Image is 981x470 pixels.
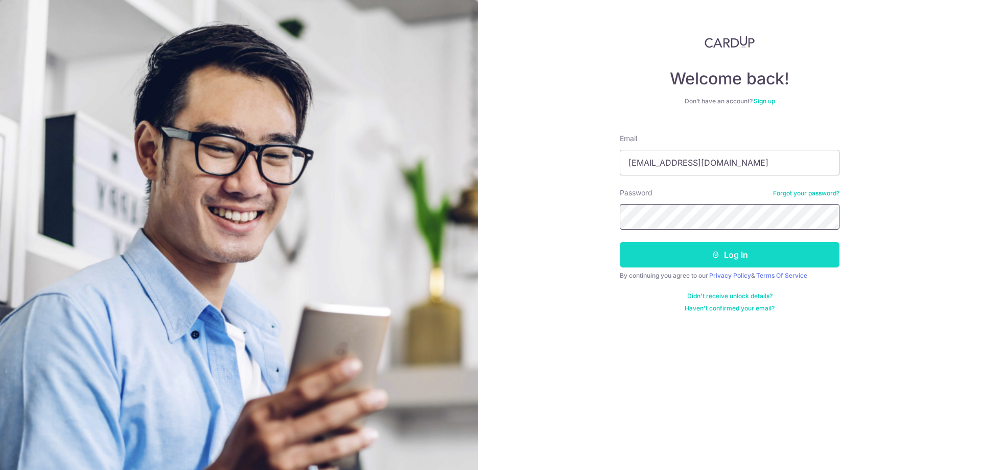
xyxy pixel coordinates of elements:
[620,188,652,198] label: Password
[620,272,839,280] div: By continuing you agree to our &
[620,242,839,267] button: Log in
[754,97,775,105] a: Sign up
[709,272,751,279] a: Privacy Policy
[687,292,773,300] a: Didn't receive unlock details?
[756,272,807,279] a: Terms Of Service
[620,69,839,89] h4: Welcome back!
[773,189,839,197] a: Forgot your password?
[705,36,755,48] img: CardUp Logo
[620,150,839,175] input: Enter your Email
[620,97,839,105] div: Don’t have an account?
[620,133,637,144] label: Email
[685,304,775,312] a: Haven't confirmed your email?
